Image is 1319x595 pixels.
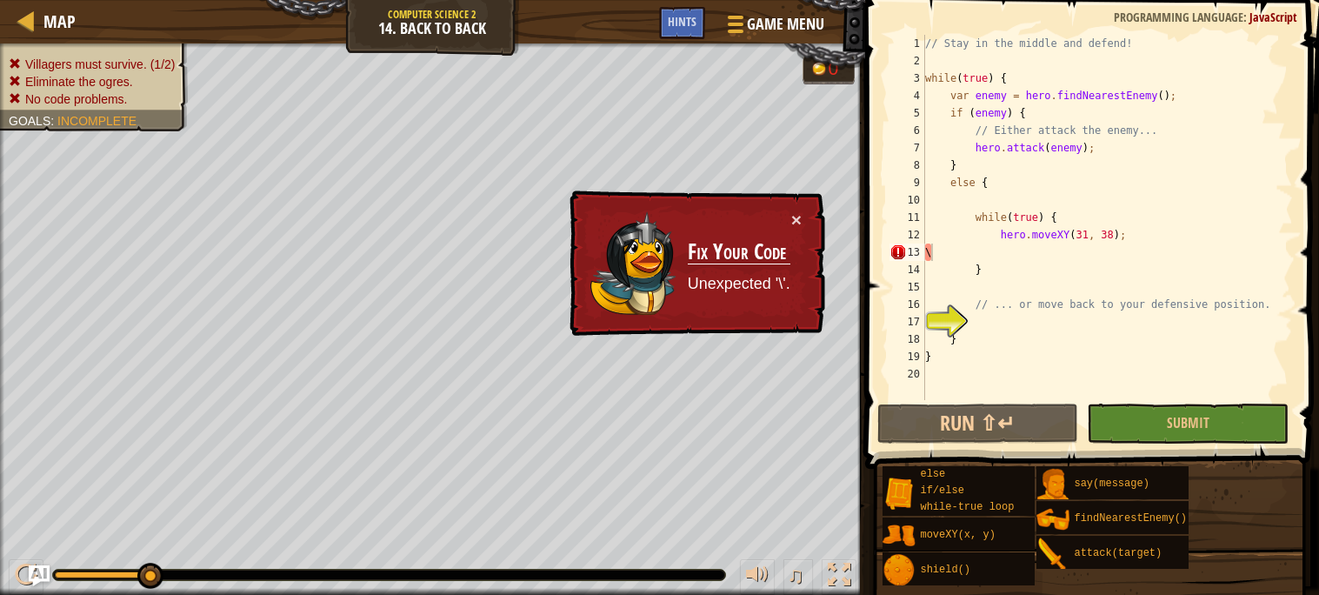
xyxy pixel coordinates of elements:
[1074,547,1162,559] span: attack(target)
[889,157,925,174] div: 8
[9,559,43,595] button: Ctrl + P: Play
[889,348,925,365] div: 19
[791,211,802,229] button: ×
[889,35,925,52] div: 1
[688,240,790,264] h3: Fix Your Code
[1074,512,1187,525] span: findNearestEnemy()
[1036,503,1069,536] img: portrait.png
[590,211,677,316] img: duck_usara.png
[889,139,925,157] div: 7
[25,57,175,71] span: Villagers must survive. (1/2)
[1074,478,1149,490] span: say(message)
[1243,9,1249,25] span: :
[829,59,846,77] div: 0
[783,559,813,595] button: ♫
[9,56,175,73] li: Villagers must survive.
[1036,468,1069,501] img: portrait.png
[889,331,925,348] div: 18
[889,261,925,278] div: 14
[920,501,1014,513] span: while-true loop
[889,191,925,209] div: 10
[883,519,916,552] img: portrait.png
[889,209,925,226] div: 11
[889,313,925,331] div: 17
[920,485,963,497] span: if/else
[25,92,128,106] span: No code problems.
[889,365,925,383] div: 20
[1249,9,1297,25] span: JavaScript
[35,10,76,33] a: Map
[883,477,916,510] img: portrait.png
[668,13,696,30] span: Hints
[883,554,916,587] img: portrait.png
[1114,9,1243,25] span: Programming language
[889,87,925,104] div: 4
[889,244,925,261] div: 13
[787,562,804,588] span: ♫
[740,559,775,595] button: Adjust volume
[9,73,175,90] li: Eliminate the ogres.
[1036,538,1069,571] img: portrait.png
[920,564,970,576] span: shield()
[1087,404,1289,444] button: Submit
[889,296,925,313] div: 16
[889,52,925,70] div: 2
[920,468,945,480] span: else
[877,404,1079,444] button: Run ⇧↵
[889,122,925,139] div: 6
[9,114,50,128] span: Goals
[889,70,925,87] div: 3
[920,529,995,541] span: moveXY(x, y)
[1167,413,1209,432] span: Submit
[803,54,855,84] div: Team 'humans' has 0 gold.
[714,7,835,48] button: Game Menu
[43,10,76,33] span: Map
[9,90,175,108] li: No code problems.
[25,75,133,89] span: Eliminate the ogres.
[688,273,790,296] p: Unexpected '\'.
[57,114,137,128] span: Incomplete
[889,104,925,122] div: 5
[889,174,925,191] div: 9
[747,13,824,36] span: Game Menu
[889,226,925,244] div: 12
[29,565,50,586] button: Ask AI
[50,114,57,128] span: :
[822,559,856,595] button: Toggle fullscreen
[889,278,925,296] div: 15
